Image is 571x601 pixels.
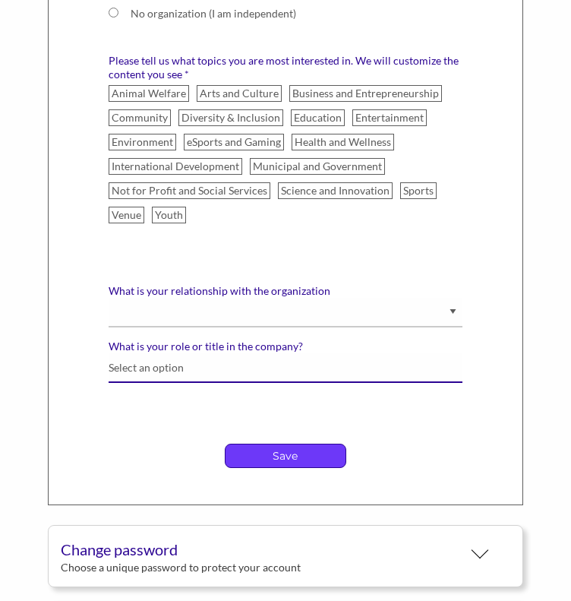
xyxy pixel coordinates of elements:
label: Venue [109,207,144,223]
label: Education [291,109,345,126]
input: Select an option [109,353,463,383]
p: Save [226,444,345,467]
label: Diversity & Inclusion [178,109,283,126]
input: No organization (I am independent) [109,8,118,17]
label: Youth [152,207,186,223]
label: What is your relationship with the organization [109,284,463,298]
button: Save [225,444,346,468]
label: Municipal and Government [250,158,385,175]
label: eSports and Gaming [184,134,284,150]
label: Please tell us what topics you are most interested in. We will customize the content you see * [109,54,463,81]
label: International Development [109,158,242,175]
label: Animal Welfare [109,85,189,102]
label: Sports [400,182,437,199]
label: Science and Innovation [278,182,393,199]
div: Choose a unique password to protect your account [61,561,462,574]
button: Change password Choose a unique password to protect your account [48,525,524,587]
label: Entertainment [352,109,427,126]
label: What is your role or title in the company? [109,340,463,353]
label: Health and Wellness [292,134,394,150]
label: Not for Profit and Social Services [109,182,270,199]
label: Business and Entrepreneurship [289,85,442,102]
div: Change password [61,538,462,561]
label: No organization (I am independent) [131,7,414,21]
label: Community [109,109,171,126]
label: Arts and Culture [197,85,282,102]
label: Environment [109,134,176,150]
